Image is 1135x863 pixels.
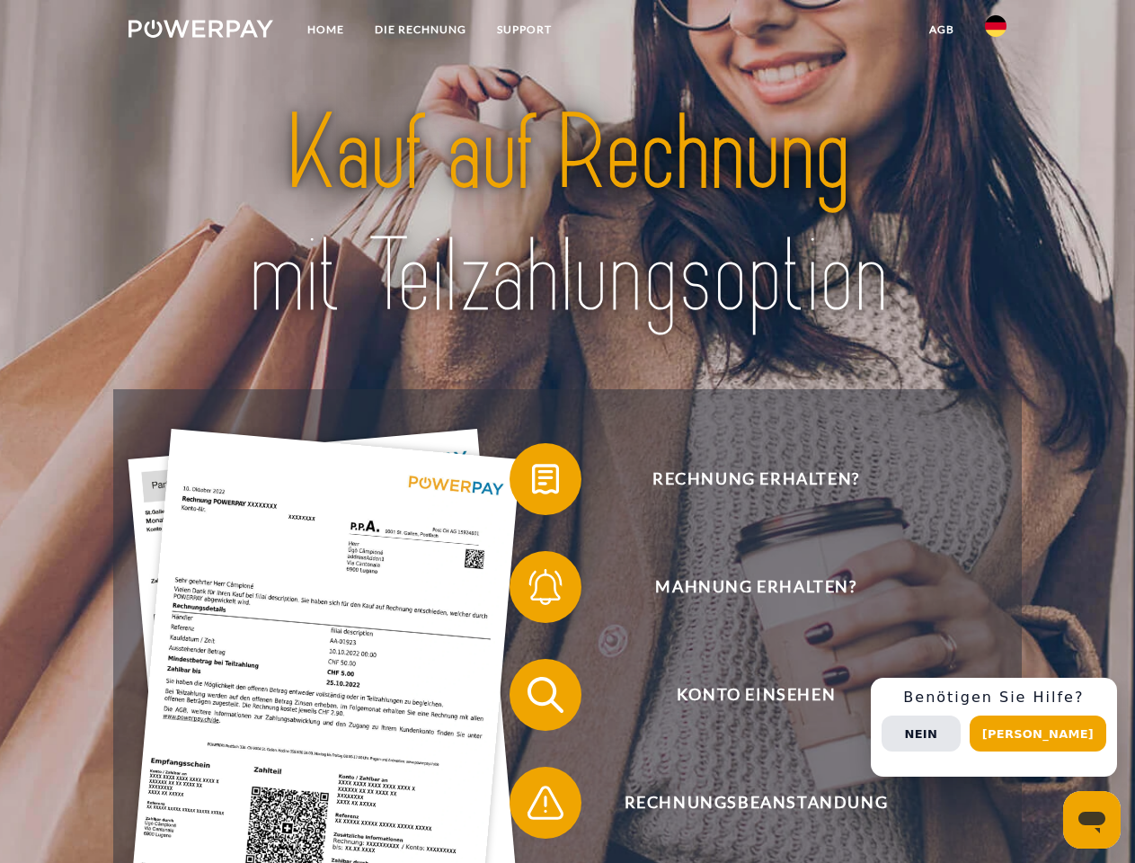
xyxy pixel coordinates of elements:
h3: Benötigen Sie Hilfe? [882,689,1106,707]
img: qb_bell.svg [523,565,568,609]
button: Rechnungsbeanstandung [510,767,977,839]
button: Konto einsehen [510,659,977,731]
img: de [985,15,1006,37]
a: SUPPORT [482,13,567,46]
a: Home [292,13,359,46]
img: logo-powerpay-white.svg [129,20,273,38]
img: qb_warning.svg [523,780,568,825]
span: Mahnung erhalten? [536,551,976,623]
span: Rechnungsbeanstandung [536,767,976,839]
img: qb_bill.svg [523,457,568,502]
button: Mahnung erhalten? [510,551,977,623]
button: Nein [882,716,961,752]
button: Rechnung erhalten? [510,443,977,515]
img: title-powerpay_de.svg [172,86,963,344]
button: [PERSON_NAME] [970,716,1106,752]
a: DIE RECHNUNG [359,13,482,46]
a: agb [914,13,970,46]
img: qb_search.svg [523,672,568,717]
div: Schnellhilfe [871,678,1117,777]
span: Rechnung erhalten? [536,443,976,515]
iframe: Schaltfläche zum Öffnen des Messaging-Fensters [1063,791,1121,849]
span: Konto einsehen [536,659,976,731]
